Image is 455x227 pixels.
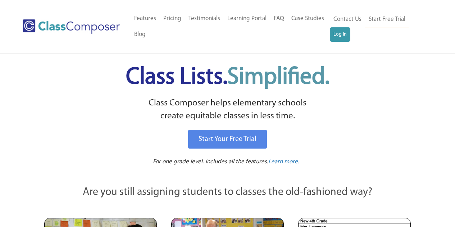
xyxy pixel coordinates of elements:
a: Learn more. [268,158,299,167]
p: Are you still assigning students to classes the old-fashioned way? [44,185,411,200]
a: Features [131,11,160,27]
a: Learning Portal [224,11,270,27]
span: Learn more. [268,159,299,165]
span: Start Your Free Trial [199,136,256,143]
span: For one grade level. Includes all the features. [153,159,268,165]
span: Class Lists. [126,66,329,89]
a: Blog [131,27,149,42]
a: Case Studies [288,11,328,27]
a: Pricing [160,11,185,27]
nav: Header Menu [330,12,427,42]
span: Simplified. [227,66,329,89]
a: FAQ [270,11,288,27]
nav: Header Menu [131,11,330,42]
a: Start Free Trial [365,12,409,28]
a: Contact Us [330,12,365,27]
p: Class Composer helps elementary schools create equitable classes in less time. [43,97,412,123]
a: Log In [330,27,350,42]
a: Testimonials [185,11,224,27]
a: Start Your Free Trial [188,130,267,149]
img: Class Composer [23,19,120,34]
